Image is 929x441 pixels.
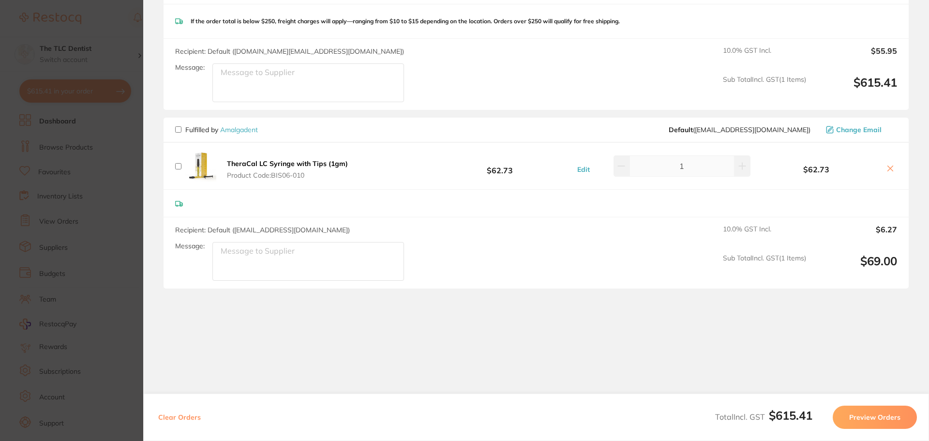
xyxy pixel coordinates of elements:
p: If the order total is below $250, freight charges will apply—ranging from $10 to $15 depending on... [191,18,620,25]
span: Recipient: Default ( [EMAIL_ADDRESS][DOMAIN_NAME] ) [175,226,350,234]
span: Product Code: BIS06-010 [227,171,348,179]
b: Default [669,125,693,134]
label: Message: [175,242,205,250]
button: Edit [574,165,593,174]
button: Clear Orders [155,406,204,429]
label: Message: [175,63,205,72]
span: info@amalgadent.com.au [669,126,810,134]
span: Sub Total Incl. GST ( 1 Items) [723,76,806,102]
img: ZjVxNjJ0cQ [185,151,216,182]
span: Recipient: Default ( [DOMAIN_NAME][EMAIL_ADDRESS][DOMAIN_NAME] ) [175,47,404,56]
span: Sub Total Incl. GST ( 1 Items) [723,254,806,281]
span: Change Email [836,126,882,134]
span: 10.0 % GST Incl. [723,225,806,246]
a: Amalgadent [220,125,258,134]
output: $55.95 [814,46,897,68]
b: TheraCal LC Syringe with Tips (1gm) [227,159,348,168]
b: $615.41 [769,408,812,423]
b: $62.73 [753,165,880,174]
span: Total Incl. GST [715,412,812,422]
button: TheraCal LC Syringe with Tips (1gm) Product Code:BIS06-010 [224,159,351,180]
button: Preview Orders [833,406,917,429]
output: $69.00 [814,254,897,281]
output: $6.27 [814,225,897,246]
p: Fulfilled by [185,126,258,134]
b: $62.73 [428,157,572,175]
span: 10.0 % GST Incl. [723,46,806,68]
output: $615.41 [814,76,897,102]
button: Change Email [823,125,897,134]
